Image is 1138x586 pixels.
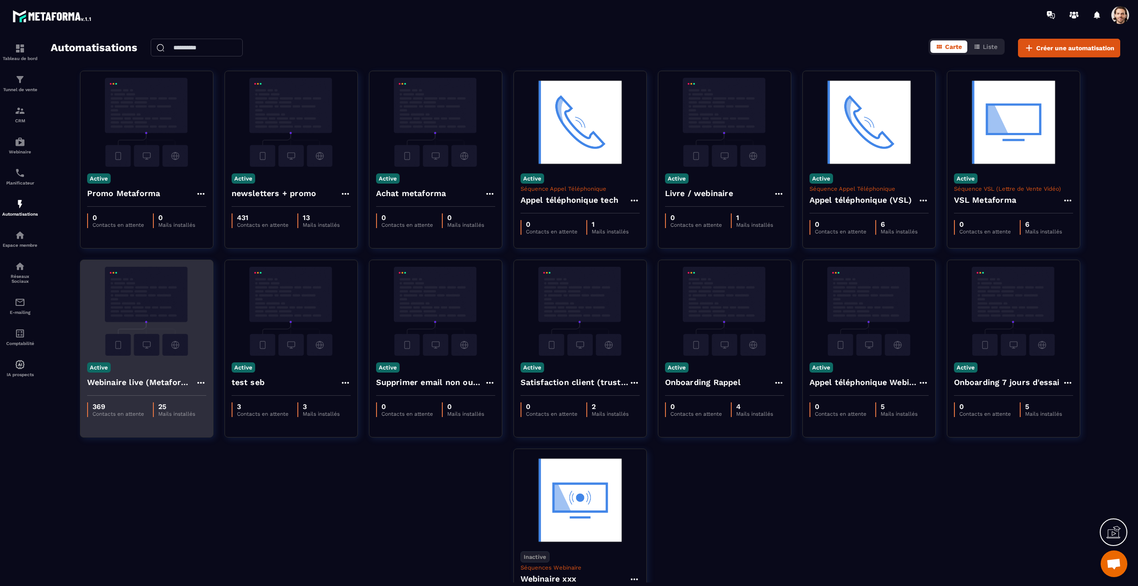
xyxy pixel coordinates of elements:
[2,321,38,353] a: accountantaccountantComptabilité
[1101,550,1127,577] a: Open chat
[665,267,784,356] img: automation-background
[930,40,967,53] button: Carte
[15,74,25,85] img: formation
[815,402,866,411] p: 0
[2,254,38,290] a: social-networksocial-networkRéseaux Sociaux
[15,359,25,370] img: automations
[2,372,38,377] p: IA prospects
[954,78,1073,167] img: automation-background
[232,267,351,356] img: automation-background
[232,173,255,184] p: Active
[809,173,833,184] p: Active
[809,78,929,167] img: automation-background
[232,376,265,389] h4: test seb
[809,267,929,356] img: automation-background
[736,222,773,228] p: Mails installés
[592,411,629,417] p: Mails installés
[809,376,918,389] h4: Appel téléphonique Webinaire live
[959,220,1011,229] p: 0
[1036,44,1114,52] span: Créer une automatisation
[2,130,38,161] a: automationsautomationsWebinaire
[526,229,577,235] p: Contacts en attente
[2,290,38,321] a: emailemailE-mailing
[2,212,38,217] p: Automatisations
[521,376,629,389] h4: Satisfaction client (trustpilot)
[954,376,1060,389] h4: Onboarding 7 jours d'essai
[526,220,577,229] p: 0
[376,187,446,200] h4: Achat metaforma
[158,213,195,222] p: 0
[670,213,722,222] p: 0
[87,376,196,389] h4: Webinaire live (Metaforma)
[2,68,38,99] a: formationformationTunnel de vente
[521,267,640,356] img: automation-background
[158,222,195,228] p: Mails installés
[237,222,289,228] p: Contacts en attente
[665,173,689,184] p: Active
[2,161,38,192] a: schedulerschedulerPlanificateur
[954,362,978,373] p: Active
[809,185,929,192] p: Séquence Appel Téléphonique
[447,411,484,417] p: Mails installés
[2,99,38,130] a: formationformationCRM
[92,402,144,411] p: 369
[809,362,833,373] p: Active
[232,187,317,200] h4: newsletters + promo
[736,213,773,222] p: 1
[381,411,433,417] p: Contacts en attente
[881,229,918,235] p: Mails installés
[92,222,144,228] p: Contacts en attente
[670,411,722,417] p: Contacts en attente
[521,456,640,545] img: automation-background
[670,222,722,228] p: Contacts en attente
[87,267,206,356] img: automation-background
[2,36,38,68] a: formationformationTableau de bord
[381,222,433,228] p: Contacts en attente
[670,402,722,411] p: 0
[815,220,866,229] p: 0
[447,402,484,411] p: 0
[592,220,629,229] p: 1
[521,551,549,562] p: Inactive
[2,56,38,61] p: Tableau de bord
[1025,411,1062,417] p: Mails installés
[447,213,484,222] p: 0
[1025,220,1062,229] p: 6
[809,194,912,206] h4: Appel téléphonique (VSL)
[2,118,38,123] p: CRM
[381,402,433,411] p: 0
[232,78,351,167] img: automation-background
[521,564,640,571] p: Séquences Webinaire
[237,402,289,411] p: 3
[15,43,25,54] img: formation
[2,87,38,92] p: Tunnel de vente
[381,213,433,222] p: 0
[2,149,38,154] p: Webinaire
[15,105,25,116] img: formation
[92,411,144,417] p: Contacts en attente
[87,362,111,373] p: Active
[736,402,773,411] p: 4
[954,194,1017,206] h4: VSL Metaforma
[2,243,38,248] p: Espace membre
[2,192,38,223] a: automationsautomationsAutomatisations
[158,402,195,411] p: 25
[954,267,1073,356] img: automation-background
[376,267,495,356] img: automation-background
[87,187,160,200] h4: Promo Metaforma
[15,199,25,209] img: automations
[2,274,38,284] p: Réseaux Sociaux
[15,168,25,178] img: scheduler
[959,411,1011,417] p: Contacts en attente
[521,194,619,206] h4: Appel téléphonique tech
[12,8,92,24] img: logo
[521,173,544,184] p: Active
[815,229,866,235] p: Contacts en attente
[303,222,340,228] p: Mails installés
[665,187,733,200] h4: Livre / webinaire
[15,136,25,147] img: automations
[15,328,25,339] img: accountant
[376,78,495,167] img: automation-background
[1018,39,1120,57] button: Créer une automatisation
[736,411,773,417] p: Mails installés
